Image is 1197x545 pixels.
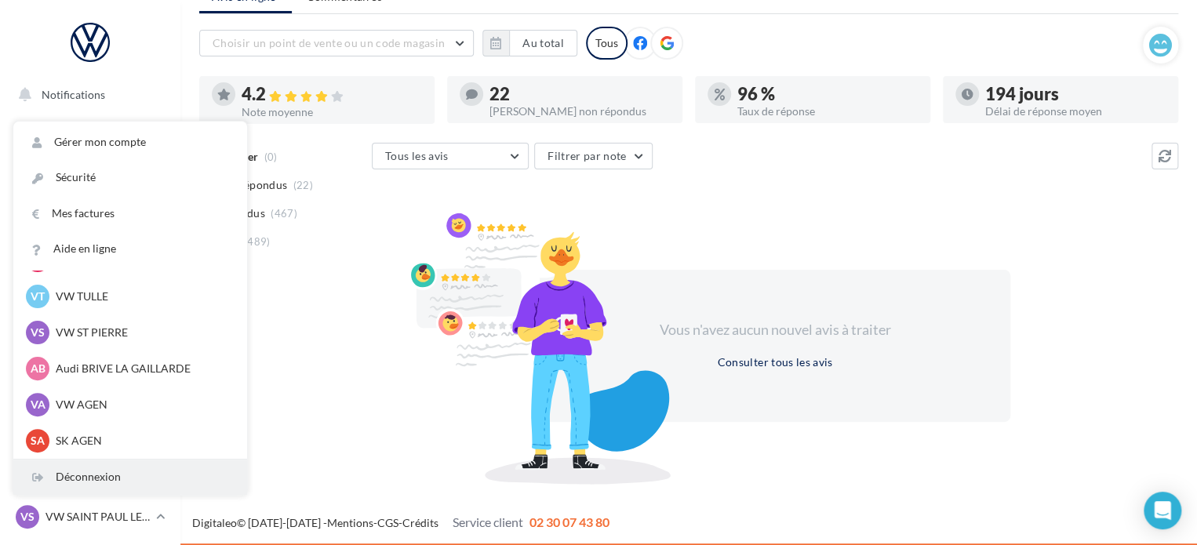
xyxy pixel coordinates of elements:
[56,325,228,340] p: VW ST PIERRE
[20,509,35,525] span: VS
[244,235,271,248] span: (489)
[9,444,171,490] a: Campagnes DataOnDemand
[529,514,609,529] span: 02 30 07 43 80
[9,197,171,230] a: Visibilité en ligne
[9,78,165,111] button: Notifications
[31,397,45,412] span: VA
[509,30,577,56] button: Au total
[242,107,422,118] div: Note moyenne
[9,236,171,269] a: Campagnes
[271,207,297,220] span: (467)
[9,353,171,386] a: Calendrier
[372,143,529,169] button: Tous les avis
[489,85,670,103] div: 22
[737,106,918,117] div: Taux de réponse
[385,149,449,162] span: Tous les avis
[13,231,247,267] a: Aide en ligne
[199,30,474,56] button: Choisir un point de vente ou un code magasin
[402,516,438,529] a: Crédits
[31,325,45,340] span: VS
[1144,492,1181,529] div: Open Intercom Messenger
[31,289,45,304] span: VT
[56,361,228,376] p: Audi BRIVE LA GAILLARDE
[56,433,228,449] p: SK AGEN
[482,30,577,56] button: Au total
[56,397,228,412] p: VW AGEN
[9,314,171,347] a: Médiathèque
[214,177,287,193] span: Non répondus
[31,433,45,449] span: SA
[9,156,171,190] a: Boîte de réception
[42,88,105,101] span: Notifications
[13,160,247,195] a: Sécurité
[13,460,247,495] div: Déconnexion
[293,179,313,191] span: (22)
[56,289,228,304] p: VW TULLE
[9,391,171,438] a: PLV et print personnalisable
[327,516,373,529] a: Mentions
[586,27,628,60] div: Tous
[985,85,1166,103] div: 194 jours
[192,516,237,529] a: Digitaleo
[737,85,918,103] div: 96 %
[985,106,1166,117] div: Délai de réponse moyen
[13,502,168,532] a: VS VW SAINT PAUL LES DAX
[45,509,150,525] p: VW SAINT PAUL LES DAX
[213,36,445,49] span: Choisir un point de vente ou un code magasin
[31,361,45,376] span: AB
[192,516,609,529] span: © [DATE]-[DATE] - - -
[711,353,839,372] button: Consulter tous les avis
[640,320,910,340] div: Vous n'avez aucun nouvel avis à traiter
[534,143,653,169] button: Filtrer par note
[489,106,670,117] div: [PERSON_NAME] non répondus
[9,118,171,151] a: Opérations
[13,125,247,160] a: Gérer mon compte
[242,85,422,104] div: 4.2
[13,196,247,231] a: Mes factures
[377,516,398,529] a: CGS
[9,274,171,307] a: Contacts
[453,514,523,529] span: Service client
